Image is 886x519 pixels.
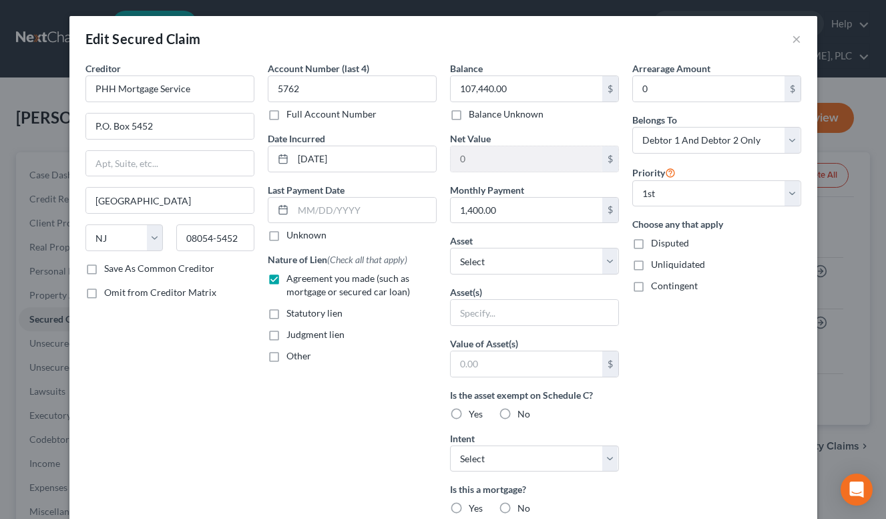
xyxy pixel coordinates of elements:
label: Arrearage Amount [632,61,710,75]
input: XXXX [268,75,437,102]
label: Unknown [286,228,326,242]
input: Search creditor by name... [85,75,254,102]
span: No [517,408,530,419]
span: Yes [469,408,483,419]
label: Nature of Lien [268,252,407,267]
label: Account Number (last 4) [268,61,369,75]
div: $ [602,198,618,223]
div: Open Intercom Messenger [841,474,873,506]
label: Balance [450,61,483,75]
input: 0.00 [451,76,602,102]
span: Statutory lien [286,307,343,319]
div: Edit Secured Claim [85,29,201,48]
span: No [517,502,530,514]
label: Choose any that apply [632,217,801,231]
span: Yes [469,502,483,514]
label: Date Incurred [268,132,325,146]
label: Value of Asset(s) [450,337,518,351]
label: Monthly Payment [450,183,524,197]
label: Net Value [450,132,491,146]
label: Intent [450,431,475,446]
input: Enter city... [86,188,254,213]
span: (Check all that apply) [327,254,407,265]
input: Enter address... [86,114,254,139]
label: Is the asset exempt on Schedule C? [450,388,619,402]
span: Belongs To [632,114,677,126]
input: MM/DD/YYYY [293,146,436,172]
div: $ [602,351,618,377]
div: $ [785,76,801,102]
span: Creditor [85,63,121,74]
label: Asset(s) [450,285,482,299]
input: 0.00 [451,198,602,223]
label: Full Account Number [286,108,377,121]
label: Priority [632,164,676,180]
span: Unliquidated [651,258,705,270]
span: Omit from Creditor Matrix [104,287,216,298]
input: 0.00 [451,351,602,377]
span: Agreement you made (such as mortgage or secured car loan) [286,273,410,297]
span: Disputed [651,237,689,248]
label: Save As Common Creditor [104,262,214,275]
span: Contingent [651,280,698,291]
button: × [792,31,801,47]
input: MM/DD/YYYY [293,198,436,223]
label: Balance Unknown [469,108,543,121]
input: Apt, Suite, etc... [86,151,254,176]
label: Is this a mortgage? [450,482,619,496]
input: 0.00 [451,146,602,172]
span: Other [286,350,311,361]
div: $ [602,146,618,172]
input: Specify... [451,300,618,325]
input: 0.00 [633,76,785,102]
label: Last Payment Date [268,183,345,197]
div: $ [602,76,618,102]
input: Enter zip... [176,224,254,251]
span: Judgment lien [286,329,345,340]
span: Asset [450,235,473,246]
